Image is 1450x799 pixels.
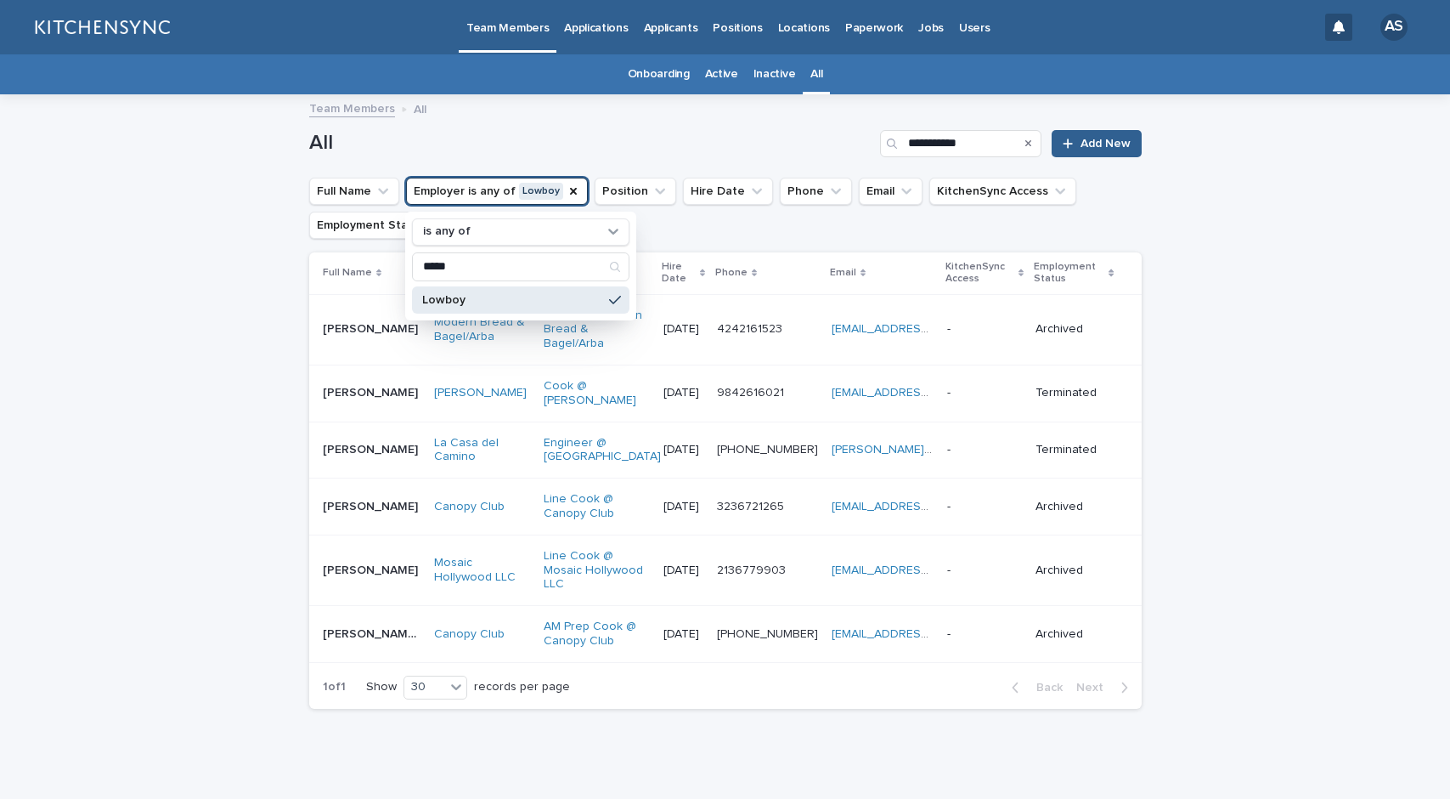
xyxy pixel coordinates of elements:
p: Archived [1035,627,1114,642]
p: 1 of 1 [309,666,359,708]
div: 30 [404,678,445,696]
h1: All [309,131,874,156]
a: 9842616021 [717,387,784,399]
p: [DATE] [663,386,703,400]
a: Team Members [309,98,395,117]
a: All [810,54,822,94]
p: Terminated [1035,443,1114,457]
a: [PHONE_NUMBER] [717,444,818,456]
p: is any of [423,224,471,239]
span: Back [1026,682,1063,694]
p: Lowboy [422,294,602,306]
button: Hire Date [683,178,773,205]
a: AM Prep Cook @ Canopy Club [544,620,650,649]
button: KitchenSync Access [929,178,1076,205]
p: - [947,500,1022,514]
a: Canopy Club [434,627,505,642]
p: - [947,443,1022,457]
p: Employment Status [1034,258,1104,289]
p: [DATE] [663,443,703,457]
p: Hire Date [662,258,696,289]
button: Employment Status [309,212,454,239]
button: Full Name [309,178,399,205]
p: Phone [715,263,748,282]
a: La Casa del Camino [434,436,530,465]
span: Next [1076,682,1114,694]
a: [EMAIL_ADDRESS][DOMAIN_NAME] [832,501,1024,513]
tr: [PERSON_NAME][PERSON_NAME] La Casa del Camino Engineer @ [GEOGRAPHIC_DATA] [DATE][PHONE_NUMBER] [... [309,422,1142,479]
p: All [414,99,426,117]
a: [PERSON_NAME][EMAIL_ADDRESS][DOMAIN_NAME] [832,444,1116,456]
a: Line Cook @ Canopy Club [544,492,650,521]
p: - [947,564,1022,578]
tr: [PERSON_NAME][PERSON_NAME] Mosaic Hollywood LLC Line Cook @ Mosaic Hollywood LLC [DATE]2136779903... [309,535,1142,605]
p: KitchenSync Access [945,258,1014,289]
a: Mosaic Hollywood LLC [434,556,530,585]
p: [DATE] [663,627,703,642]
p: [PERSON_NAME] [323,382,421,400]
p: [PERSON_NAME] [323,439,421,457]
p: [DATE] [663,322,703,337]
p: Full Name [323,263,372,282]
a: 4242161523 [717,323,782,335]
p: Show [366,680,397,694]
a: Active [705,54,738,94]
a: Modern Bread & Bagel/Arba [434,315,530,344]
a: [PHONE_NUMBER] [717,628,818,640]
tr: [PERSON_NAME][PERSON_NAME] Modern Bread & Bagel/Arba Runner @ Modern Bread & Bagel/Arba [DATE]424... [309,294,1142,365]
button: Email [859,178,922,205]
p: - [947,322,1022,337]
p: Juan Hernandez Ramirez [323,624,424,642]
button: Position [595,178,676,205]
a: Cook @ [PERSON_NAME] [544,379,650,408]
a: [PERSON_NAME] [434,386,527,400]
a: Line Cook @ Mosaic Hollywood LLC [544,549,650,592]
a: [EMAIL_ADDRESS][DOMAIN_NAME] [832,387,1024,399]
p: records per page [474,680,570,694]
a: Add New [1052,130,1141,157]
p: Email [830,263,856,282]
tr: [PERSON_NAME][PERSON_NAME] Canopy Club Line Cook @ Canopy Club [DATE]3236721265 [EMAIL_ADDRESS][D... [309,479,1142,535]
input: Search [413,253,629,280]
a: [EMAIL_ADDRESS][DOMAIN_NAME] [832,323,1024,335]
a: Canopy Club [434,500,505,514]
button: Back [998,680,1069,695]
div: Search [412,252,629,281]
p: - [947,627,1022,642]
a: Engineer @ [GEOGRAPHIC_DATA] [544,436,661,465]
a: [EMAIL_ADDRESS][DOMAIN_NAME] [832,628,1024,640]
p: Archived [1035,564,1114,578]
tr: [PERSON_NAME] [PERSON_NAME][PERSON_NAME] [PERSON_NAME] Canopy Club AM Prep Cook @ Canopy Club [DA... [309,606,1142,663]
button: Phone [780,178,852,205]
a: 3236721265 [717,501,784,513]
p: Terminated [1035,386,1114,400]
span: Add New [1080,138,1131,150]
button: Next [1069,680,1142,695]
tr: [PERSON_NAME][PERSON_NAME] [PERSON_NAME] Cook @ [PERSON_NAME] [DATE]9842616021 [EMAIL_ADDRESS][DO... [309,365,1142,422]
div: AS [1380,14,1408,41]
p: Archived [1035,500,1114,514]
p: [PERSON_NAME] [323,560,421,578]
p: [PERSON_NAME] [323,319,421,337]
a: Runner @ Modern Bread & Bagel/Arba [544,309,650,351]
a: Onboarding [628,54,690,94]
p: - [947,386,1022,400]
a: [EMAIL_ADDRESS][DOMAIN_NAME] [832,564,1024,576]
p: Archived [1035,322,1114,337]
a: 2136779903 [717,564,786,576]
button: Employer [406,178,588,205]
input: Search [880,130,1041,157]
a: Inactive [753,54,796,94]
img: lGNCzQTxQVKGkIr0XjOy [34,10,170,44]
p: [DATE] [663,564,703,578]
p: [DATE] [663,500,703,514]
p: [PERSON_NAME] [323,496,421,514]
